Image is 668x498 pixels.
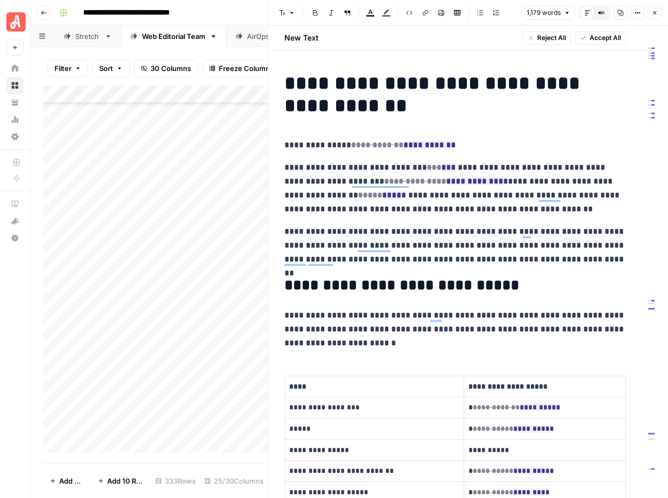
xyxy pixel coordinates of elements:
[54,63,71,74] span: Filter
[54,26,121,47] a: Stretch
[522,6,575,20] button: 1,179 words
[537,33,566,43] span: Reject All
[202,60,281,77] button: Freeze Columns
[219,63,274,74] span: Freeze Columns
[142,31,205,42] div: Web Editorial Team
[7,213,23,229] div: What's new?
[92,60,130,77] button: Sort
[150,63,191,74] span: 30 Columns
[523,31,571,45] button: Reject All
[47,60,88,77] button: Filter
[247,31,281,42] div: AirOps QA
[6,94,23,111] a: Your Data
[6,12,26,31] img: Angi Logo
[107,476,145,486] span: Add 10 Rows
[284,33,319,43] h2: New Text
[43,472,91,489] button: Add Row
[590,33,621,43] span: Accept All
[6,77,23,94] a: Browse
[6,212,23,230] button: What's new?
[200,472,268,489] div: 25/30 Columns
[527,8,561,18] span: 1,179 words
[134,60,198,77] button: 30 Columns
[151,472,200,489] div: 333 Rows
[121,26,226,47] a: Web Editorial Team
[59,476,85,486] span: Add Row
[6,9,23,35] button: Workspace: Angi
[6,230,23,247] button: Help + Support
[226,26,301,47] a: AirOps QA
[575,31,626,45] button: Accept All
[91,472,151,489] button: Add 10 Rows
[6,128,23,145] a: Settings
[6,111,23,128] a: Usage
[6,195,23,212] a: AirOps Academy
[75,31,100,42] div: Stretch
[6,60,23,77] a: Home
[99,63,113,74] span: Sort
